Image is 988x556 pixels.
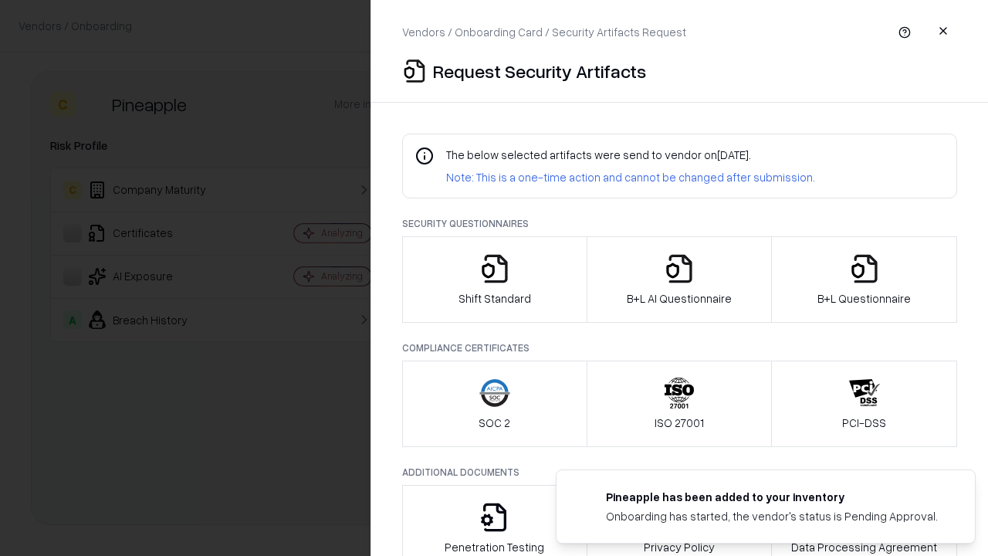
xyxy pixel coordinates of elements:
p: Penetration Testing [445,539,544,555]
p: ISO 27001 [655,415,704,431]
div: Pineapple has been added to your inventory [606,489,938,505]
p: Note: This is a one-time action and cannot be changed after submission. [446,169,815,185]
p: B+L Questionnaire [817,290,911,307]
p: Security Questionnaires [402,217,957,230]
p: SOC 2 [479,415,510,431]
button: SOC 2 [402,361,587,447]
p: Request Security Artifacts [433,59,646,83]
button: B+L Questionnaire [771,236,957,323]
button: ISO 27001 [587,361,773,447]
p: Privacy Policy [644,539,715,555]
p: PCI-DSS [842,415,886,431]
button: B+L AI Questionnaire [587,236,773,323]
img: pineappleenergy.com [575,489,594,507]
div: Onboarding has started, the vendor's status is Pending Approval. [606,508,938,524]
p: The below selected artifacts were send to vendor on [DATE] . [446,147,815,163]
button: PCI-DSS [771,361,957,447]
button: Shift Standard [402,236,587,323]
p: Data Processing Agreement [791,539,937,555]
p: Additional Documents [402,466,957,479]
p: Vendors / Onboarding Card / Security Artifacts Request [402,24,686,40]
p: Compliance Certificates [402,341,957,354]
p: Shift Standard [458,290,531,307]
p: B+L AI Questionnaire [627,290,732,307]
